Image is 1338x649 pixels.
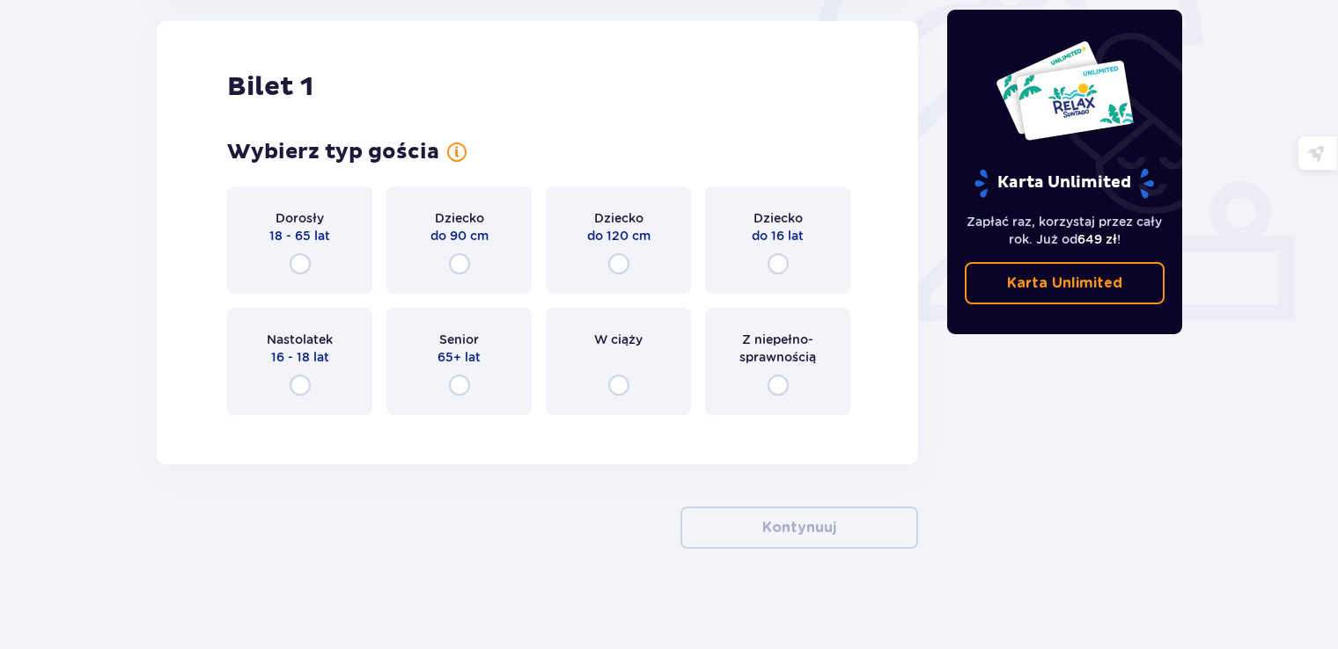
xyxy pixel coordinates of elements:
[973,168,1156,199] p: Karta Unlimited
[437,348,481,366] p: 65+ lat
[227,139,439,165] p: Wybierz typ gościa
[269,227,330,244] p: 18 - 65 lat
[721,331,834,366] p: Z niepełno­sprawnością
[1007,273,1122,293] p: Karta Unlimited
[227,70,313,104] p: Bilet 1
[965,213,1165,248] p: Zapłać raz, korzystaj przez cały rok. Już od !
[430,227,489,244] p: do 90 cm
[965,262,1165,304] a: Karta Unlimited
[271,348,329,366] p: 16 - 18 lat
[680,507,918,549] button: Kontynuuj
[762,518,836,537] p: Kontynuuj
[594,331,643,348] p: W ciąży
[435,209,484,227] p: Dziecko
[267,331,333,348] p: Nastolatek
[1077,232,1117,246] span: 649 zł
[276,209,324,227] p: Dorosły
[752,227,804,244] p: do 16 lat
[754,209,803,227] p: Dziecko
[439,331,479,348] p: Senior
[587,227,651,244] p: do 120 cm
[594,209,643,227] p: Dziecko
